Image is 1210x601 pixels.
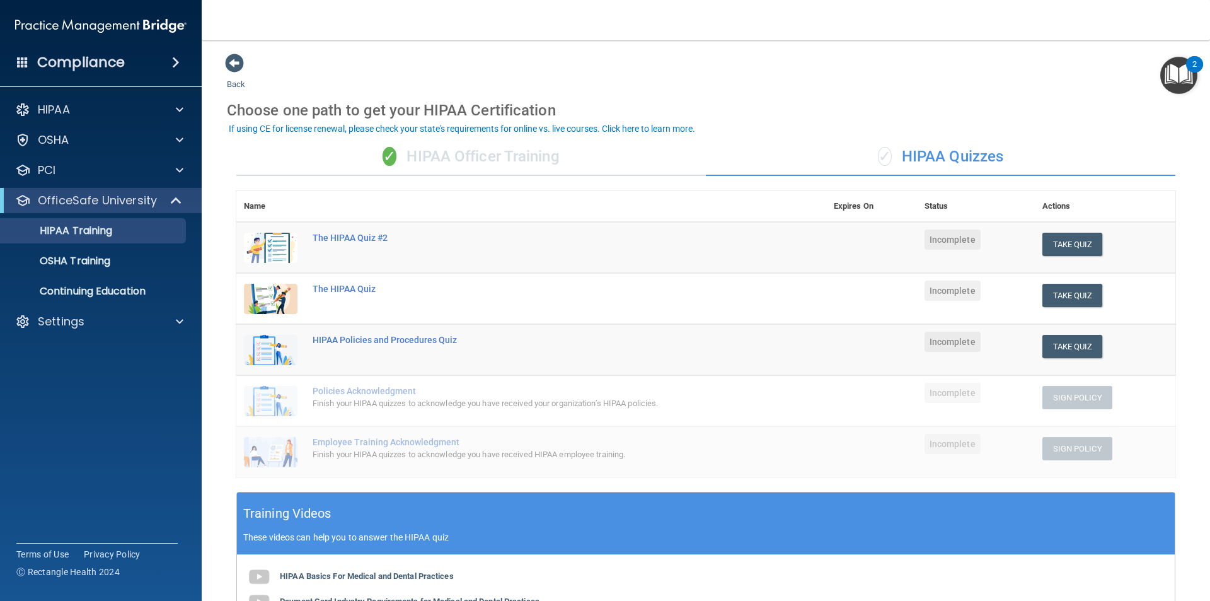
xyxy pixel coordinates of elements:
div: Policies Acknowledgment [313,386,763,396]
div: Choose one path to get your HIPAA Certification [227,92,1185,129]
p: OSHA [38,132,69,148]
a: OfficeSafe University [15,193,183,208]
a: PCI [15,163,183,178]
th: Expires On [826,191,917,222]
button: If using CE for license renewal, please check your state's requirements for online vs. live cours... [227,122,697,135]
img: PMB logo [15,13,187,38]
a: HIPAA [15,102,183,117]
span: Incomplete [925,434,981,454]
p: HIPAA Training [8,225,112,237]
p: Settings [38,314,84,329]
span: ✓ [878,147,892,166]
h4: Compliance [37,54,125,71]
p: HIPAA [38,102,70,117]
span: Incomplete [925,281,981,301]
th: Actions [1035,191,1175,222]
p: OfficeSafe University [38,193,157,208]
span: Incomplete [925,230,981,250]
button: Sign Policy [1042,437,1112,460]
a: Privacy Policy [84,548,141,561]
p: OSHA Training [8,255,110,267]
div: The HIPAA Quiz [313,284,763,294]
div: HIPAA Quizzes [706,138,1175,176]
span: Incomplete [925,332,981,352]
div: If using CE for license renewal, please check your state's requirements for online vs. live cours... [229,124,695,133]
button: Take Quiz [1042,233,1103,256]
p: PCI [38,163,55,178]
img: gray_youtube_icon.38fcd6cc.png [246,564,272,590]
button: Sign Policy [1042,386,1112,409]
p: Continuing Education [8,285,180,298]
div: HIPAA Policies and Procedures Quiz [313,335,763,345]
div: Finish your HIPAA quizzes to acknowledge you have received HIPAA employee training. [313,447,763,462]
h5: Training Videos [243,503,331,525]
a: Back [227,64,245,89]
span: Ⓒ Rectangle Health 2024 [16,566,120,578]
a: Settings [15,314,183,329]
span: ✓ [383,147,396,166]
b: HIPAA Basics For Medical and Dental Practices [280,571,454,581]
p: These videos can help you to answer the HIPAA quiz [243,532,1168,542]
th: Name [236,191,305,222]
button: Take Quiz [1042,335,1103,358]
div: 2 [1192,64,1197,81]
div: Finish your HIPAA quizzes to acknowledge you have received your organization’s HIPAA policies. [313,396,763,411]
div: HIPAA Officer Training [236,138,706,176]
button: Take Quiz [1042,284,1103,307]
th: Status [917,191,1035,222]
a: Terms of Use [16,548,69,561]
button: Open Resource Center, 2 new notifications [1160,57,1197,94]
div: Employee Training Acknowledgment [313,437,763,447]
div: The HIPAA Quiz #2 [313,233,763,243]
a: OSHA [15,132,183,148]
span: Incomplete [925,383,981,403]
